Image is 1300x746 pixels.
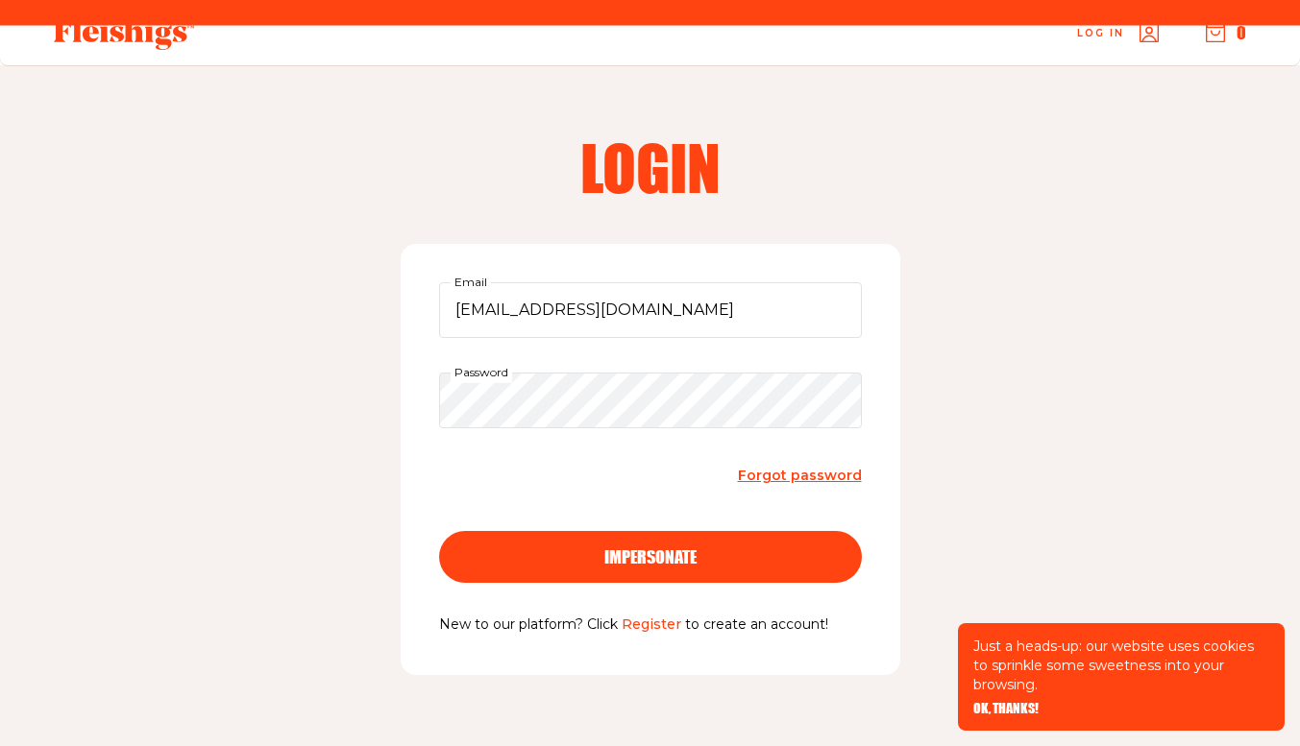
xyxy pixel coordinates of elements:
[439,282,862,338] input: Email
[973,702,1039,715] button: OK, THANKS!
[604,548,697,566] span: impersonate
[451,272,491,293] label: Email
[1206,22,1246,43] button: 0
[1077,26,1124,40] span: Log in
[973,637,1269,694] p: Just a heads-up: our website uses cookies to sprinkle some sweetness into your browsing.
[439,614,862,637] p: New to our platform? Click to create an account!
[451,362,512,383] label: Password
[439,373,862,428] input: Password
[738,463,862,489] a: Forgot password
[622,615,681,633] a: Register
[405,136,896,198] h2: Login
[1077,23,1159,42] a: Log in
[738,467,862,484] span: Forgot password
[439,531,862,583] button: impersonate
